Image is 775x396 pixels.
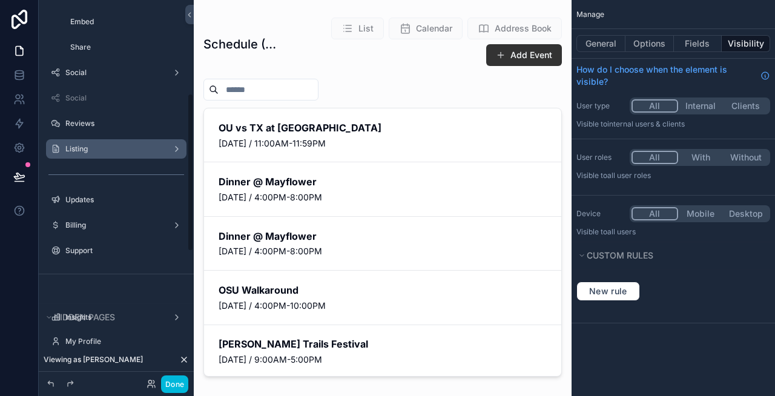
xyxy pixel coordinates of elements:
label: User type [576,101,625,111]
span: Manage [576,10,604,19]
button: Options [625,35,674,52]
label: Updates [65,195,179,205]
label: Billing [65,220,162,230]
button: Done [161,375,188,393]
label: Embed [70,17,179,27]
label: Support [65,246,179,256]
label: Share [70,42,179,52]
button: General [576,35,625,52]
label: Listing [65,144,162,154]
button: Mobile [678,207,724,220]
p: Visible to [576,119,770,129]
span: Internal users & clients [607,119,685,128]
p: Visible to [576,171,770,180]
button: Fields [674,35,722,52]
span: How do I choose when the element is visible? [576,64,756,88]
button: All [632,151,678,164]
button: All [632,99,678,113]
button: Internal [678,99,724,113]
a: How do I choose when the element is visible? [576,64,770,88]
button: Clients [723,99,768,113]
label: Reviews [65,119,179,128]
span: Viewing as [PERSON_NAME] [44,355,143,365]
label: My Profile [65,337,179,346]
label: Social [65,93,179,103]
button: New rule [576,282,640,301]
button: Without [723,151,768,164]
button: Visibility [722,35,770,52]
span: all users [607,227,636,236]
span: All user roles [607,171,651,180]
button: All [632,207,678,220]
button: Desktop [723,207,768,220]
button: With [678,151,724,164]
label: User roles [576,153,625,162]
p: Visible to [576,227,770,237]
button: Custom rules [576,247,763,264]
button: Hidden pages [44,309,182,326]
label: Social [65,68,162,78]
label: Device [576,209,625,219]
label: Insights [65,312,162,322]
span: New rule [584,286,632,297]
span: Custom rules [587,250,653,260]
